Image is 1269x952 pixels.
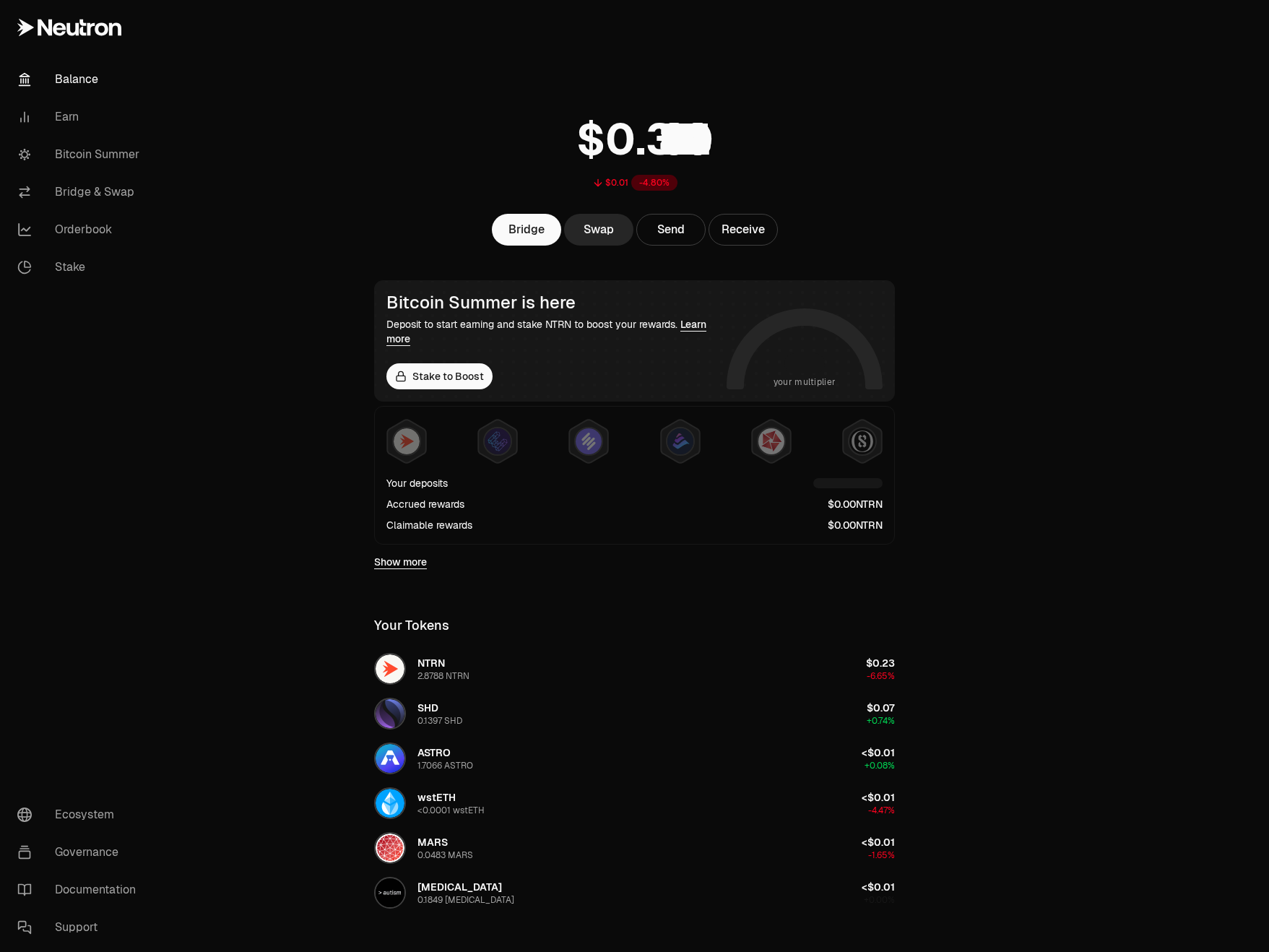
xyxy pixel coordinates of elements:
[492,214,561,246] a: Bridge
[576,428,602,454] img: Solv Points
[417,657,445,670] span: NTRN
[6,136,156,173] a: Bitcoin Summer
[386,518,472,532] div: Claimable rewards
[376,744,404,773] img: ASTRO Logo
[386,317,721,346] div: Deposit to start earning and stake NTRN to boost your rewards.
[862,836,895,849] span: <$0.01
[6,98,156,136] a: Earn
[864,894,895,906] span: +0.00%
[417,791,456,804] span: wstETH
[485,428,511,454] img: EtherFi Points
[417,746,451,759] span: ASTRO
[376,789,404,818] img: wstETH Logo
[6,871,156,909] a: Documentation
[865,760,895,771] span: +0.08%
[6,248,156,286] a: Stake
[417,760,473,771] div: 1.7066 ASTRO
[6,909,156,946] a: Support
[386,363,493,389] a: Stake to Boost
[394,428,420,454] img: NTRN
[417,715,462,727] div: 0.1397 SHD
[376,878,404,907] img: AUTISM Logo
[386,293,721,313] div: Bitcoin Summer is here
[365,826,904,870] button: MARS LogoMARS0.0483 MARS<$0.01-1.65%
[376,834,404,862] img: MARS Logo
[867,670,895,682] span: -6.65%
[6,211,156,248] a: Orderbook
[376,699,404,728] img: SHD Logo
[6,173,156,211] a: Bridge & Swap
[417,849,473,861] div: 0.0483 MARS
[417,880,502,893] span: [MEDICAL_DATA]
[605,177,628,189] div: $0.01
[6,61,156,98] a: Balance
[374,615,449,636] div: Your Tokens
[417,894,514,906] div: 0.1849 [MEDICAL_DATA]
[417,670,469,682] div: 2.8788 NTRN
[758,428,784,454] img: Mars Fragments
[867,715,895,727] span: +0.74%
[862,880,895,893] span: <$0.01
[774,375,836,389] span: your multiplier
[417,805,485,816] div: <0.0001 wstETH
[417,701,438,714] span: SHD
[6,834,156,871] a: Governance
[564,214,633,246] a: Swap
[866,657,895,670] span: $0.23
[386,476,448,490] div: Your deposits
[868,849,895,861] span: -1.65%
[868,805,895,816] span: -4.47%
[862,791,895,804] span: <$0.01
[374,555,427,569] a: Show more
[849,428,875,454] img: Structured Points
[636,214,706,246] button: Send
[365,871,904,914] button: AUTISM Logo[MEDICAL_DATA]0.1849 [MEDICAL_DATA]<$0.01+0.00%
[631,175,677,191] div: -4.80%
[417,836,448,849] span: MARS
[867,701,895,714] span: $0.07
[365,647,904,691] button: NTRN LogoNTRN2.8788 NTRN$0.23-6.65%
[709,214,778,246] button: Receive
[376,654,404,683] img: NTRN Logo
[862,746,895,759] span: <$0.01
[365,692,904,735] button: SHD LogoSHD0.1397 SHD$0.07+0.74%
[365,782,904,825] button: wstETH LogowstETH<0.0001 wstETH<$0.01-4.47%
[365,737,904,780] button: ASTRO LogoASTRO1.7066 ASTRO<$0.01+0.08%
[667,428,693,454] img: Bedrock Diamonds
[6,796,156,834] a: Ecosystem
[386,497,464,511] div: Accrued rewards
